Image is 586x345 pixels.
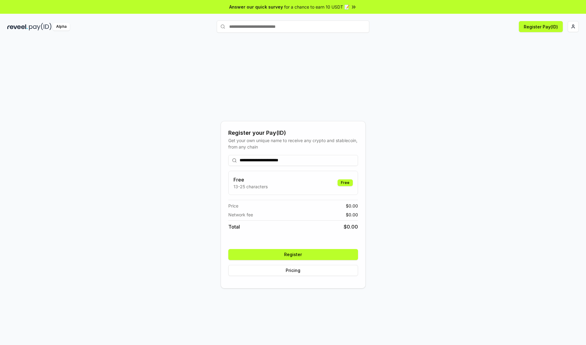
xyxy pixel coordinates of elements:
[228,265,358,276] button: Pricing
[229,4,283,10] span: Answer our quick survey
[228,249,358,260] button: Register
[228,129,358,137] div: Register your Pay(ID)
[29,23,52,31] img: pay_id
[346,211,358,218] span: $ 0.00
[338,179,353,186] div: Free
[228,211,253,218] span: Network fee
[228,137,358,150] div: Get your own unique name to receive any crypto and stablecoin, from any chain
[53,23,70,31] div: Alpha
[228,223,240,230] span: Total
[228,203,238,209] span: Price
[233,183,268,190] p: 13-25 characters
[233,176,268,183] h3: Free
[284,4,349,10] span: for a chance to earn 10 USDT 📝
[7,23,28,31] img: reveel_dark
[344,223,358,230] span: $ 0.00
[346,203,358,209] span: $ 0.00
[519,21,563,32] button: Register Pay(ID)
